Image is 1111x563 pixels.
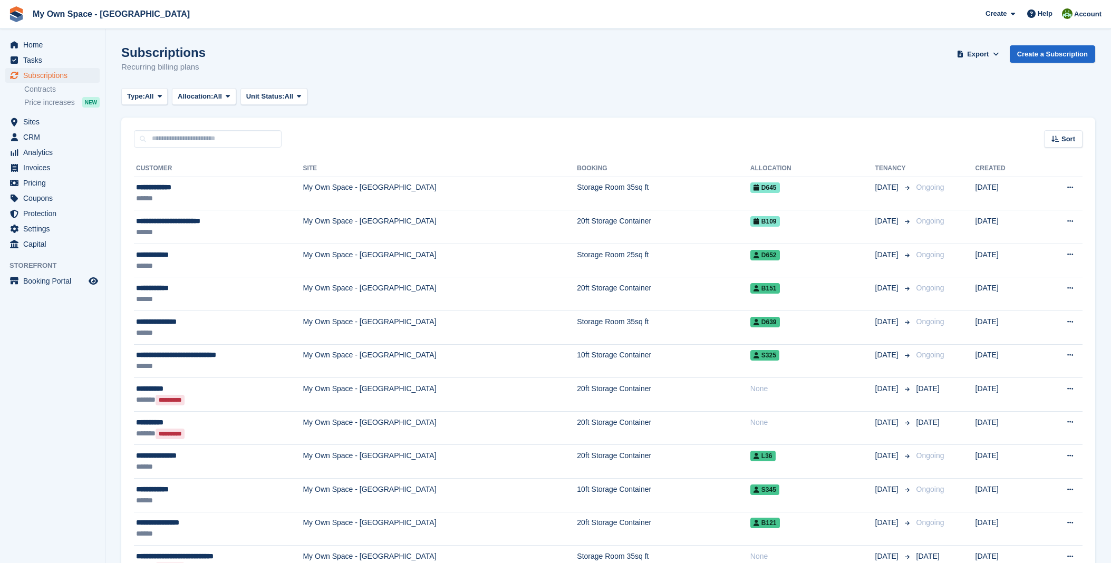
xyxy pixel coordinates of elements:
[23,160,86,175] span: Invoices
[23,221,86,236] span: Settings
[975,277,1037,311] td: [DATE]
[577,512,750,546] td: 20ft Storage Container
[303,479,577,512] td: My Own Space - [GEOGRAPHIC_DATA]
[23,176,86,190] span: Pricing
[750,518,780,528] span: B121
[750,160,875,177] th: Allocation
[303,445,577,479] td: My Own Space - [GEOGRAPHIC_DATA]
[5,114,100,129] a: menu
[916,384,940,393] span: [DATE]
[121,45,206,60] h1: Subscriptions
[5,237,100,251] a: menu
[577,160,750,177] th: Booking
[121,61,206,73] p: Recurring billing plans
[577,311,750,345] td: Storage Room 35sq ft
[145,91,154,102] span: All
[875,450,901,461] span: [DATE]
[750,551,875,562] div: None
[916,317,944,326] span: Ongoing
[246,91,285,102] span: Unit Status:
[875,383,901,394] span: [DATE]
[213,91,222,102] span: All
[577,277,750,311] td: 20ft Storage Container
[916,217,944,225] span: Ongoing
[975,311,1037,345] td: [DATE]
[916,183,944,191] span: Ongoing
[5,221,100,236] a: menu
[577,445,750,479] td: 20ft Storage Container
[975,445,1037,479] td: [DATE]
[750,350,779,361] span: S325
[750,283,780,294] span: B151
[5,191,100,206] a: menu
[975,344,1037,378] td: [DATE]
[916,485,944,493] span: Ongoing
[127,91,145,102] span: Type:
[975,160,1037,177] th: Created
[23,37,86,52] span: Home
[875,249,901,260] span: [DATE]
[916,518,944,527] span: Ongoing
[875,160,912,177] th: Tenancy
[23,114,86,129] span: Sites
[23,53,86,67] span: Tasks
[577,210,750,244] td: 20ft Storage Container
[121,88,168,105] button: Type: All
[750,417,875,428] div: None
[750,484,779,495] span: S345
[8,6,24,22] img: stora-icon-8386f47178a22dfd0bd8f6a31ec36ba5ce8667c1dd55bd0f319d3a0aa187defe.svg
[875,517,901,528] span: [DATE]
[28,5,194,23] a: My Own Space - [GEOGRAPHIC_DATA]
[1074,9,1102,20] span: Account
[303,177,577,210] td: My Own Space - [GEOGRAPHIC_DATA]
[875,216,901,227] span: [DATE]
[303,160,577,177] th: Site
[875,316,901,327] span: [DATE]
[916,451,944,460] span: Ongoing
[875,283,901,294] span: [DATE]
[916,418,940,426] span: [DATE]
[577,244,750,277] td: Storage Room 25sq ft
[303,512,577,546] td: My Own Space - [GEOGRAPHIC_DATA]
[5,53,100,67] a: menu
[577,378,750,412] td: 20ft Storage Container
[303,210,577,244] td: My Own Space - [GEOGRAPHIC_DATA]
[975,411,1037,445] td: [DATE]
[23,237,86,251] span: Capital
[975,479,1037,512] td: [DATE]
[750,182,780,193] span: D645
[5,130,100,144] a: menu
[975,244,1037,277] td: [DATE]
[875,484,901,495] span: [DATE]
[5,37,100,52] a: menu
[303,311,577,345] td: My Own Space - [GEOGRAPHIC_DATA]
[1010,45,1095,63] a: Create a Subscription
[134,160,303,177] th: Customer
[577,479,750,512] td: 10ft Storage Container
[975,378,1037,412] td: [DATE]
[303,277,577,311] td: My Own Space - [GEOGRAPHIC_DATA]
[916,552,940,560] span: [DATE]
[750,216,780,227] span: B109
[178,91,213,102] span: Allocation:
[916,250,944,259] span: Ongoing
[5,176,100,190] a: menu
[975,512,1037,546] td: [DATE]
[750,451,776,461] span: L36
[750,317,780,327] span: D639
[23,191,86,206] span: Coupons
[9,260,105,271] span: Storefront
[750,250,780,260] span: D652
[5,160,100,175] a: menu
[24,96,100,108] a: Price increases NEW
[303,378,577,412] td: My Own Space - [GEOGRAPHIC_DATA]
[5,145,100,160] a: menu
[875,182,901,193] span: [DATE]
[23,130,86,144] span: CRM
[87,275,100,287] a: Preview store
[577,411,750,445] td: 20ft Storage Container
[875,551,901,562] span: [DATE]
[5,206,100,221] a: menu
[5,68,100,83] a: menu
[285,91,294,102] span: All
